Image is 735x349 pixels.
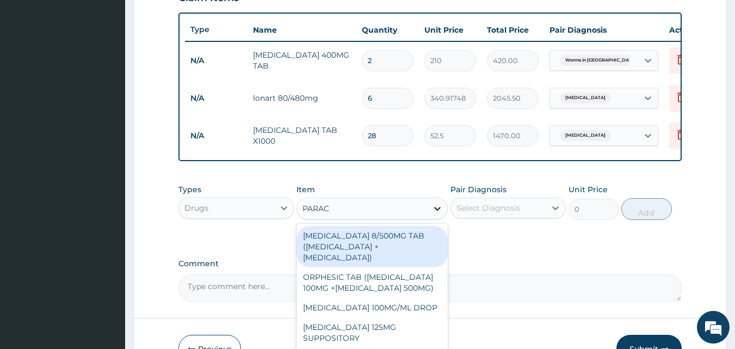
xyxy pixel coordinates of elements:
td: N/A [185,88,248,108]
div: Minimize live chat window [178,5,205,32]
div: Select Diagnosis [456,203,520,213]
label: Pair Diagnosis [450,184,507,195]
button: Add [621,198,672,220]
div: Drugs [184,203,208,213]
span: We're online! [63,105,150,215]
img: d_794563401_company_1708531726252_794563401 [20,54,44,82]
span: [MEDICAL_DATA] [560,130,611,141]
div: ORPHESIC TAB ([MEDICAL_DATA] 100MG +[MEDICAL_DATA] 500MG) [297,267,448,298]
th: Pair Diagnosis [544,19,664,41]
div: [MEDICAL_DATA] 125MG SUPPOSITORY [297,317,448,348]
span: Worms in [GEOGRAPHIC_DATA] [560,55,642,66]
label: Item [297,184,315,195]
label: Comment [178,259,682,268]
th: Total Price [481,19,544,41]
th: Quantity [356,19,419,41]
div: Chat with us now [57,61,183,75]
td: [MEDICAL_DATA] 400MG TAB [248,44,356,77]
th: Unit Price [419,19,481,41]
span: [MEDICAL_DATA] [560,93,611,103]
label: Types [178,185,201,194]
div: [MEDICAL_DATA] 8/500MG TAB ([MEDICAL_DATA] + [MEDICAL_DATA]) [297,226,448,267]
th: Name [248,19,356,41]
td: [MEDICAL_DATA] TAB X1000 [248,119,356,152]
label: Unit Price [569,184,608,195]
td: N/A [185,126,248,146]
th: Type [185,20,248,40]
div: [MEDICAL_DATA] 100MG/ML DROP [297,298,448,317]
td: N/A [185,51,248,71]
th: Actions [664,19,718,41]
td: lonart 80/480mg [248,87,356,109]
textarea: Type your message and hit 'Enter' [5,233,207,271]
